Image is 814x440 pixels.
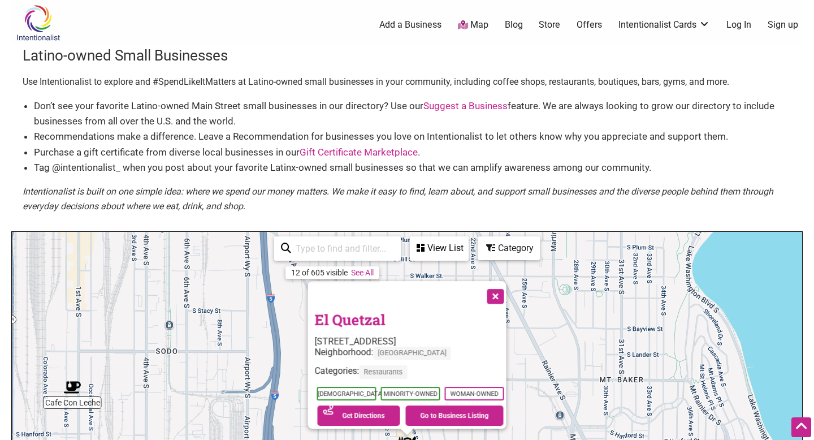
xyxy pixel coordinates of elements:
[34,98,791,129] li: Don’t see your favorite Latino-owned Main Street small businesses in our directory? Use our featu...
[379,19,441,31] a: Add a Business
[478,236,540,260] div: Filter by category
[791,417,811,437] div: Scroll Back to Top
[291,238,394,260] input: Type to find and filter...
[11,5,65,41] img: Intentionalist
[291,268,348,277] div: 12 of 605 visible
[726,19,751,31] a: Log In
[480,281,509,309] button: Close
[374,347,451,360] span: [GEOGRAPHIC_DATA]
[539,19,560,31] a: Store
[445,387,504,400] span: Woman-Owned
[23,45,791,66] h3: Latino-owned Small Businesses
[34,129,791,144] li: Recommendations make a difference. Leave a Recommendation for businesses you love on Intentionali...
[577,19,602,31] a: Offers
[23,186,773,212] em: Intentionalist is built on one simple idea: where we spend our money matters. We make it easy to ...
[360,366,408,379] span: Restaurants
[618,19,710,31] a: Intentionalist Cards
[505,19,523,31] a: Blog
[300,146,418,158] a: Gift Certificate Marketplace
[381,387,440,400] span: Minority-Owned
[274,236,401,261] div: Type to search and filter
[34,145,791,160] li: Purchase a gift certificate from diverse local businesses in our .
[458,19,488,32] a: Map
[411,238,467,259] div: View List
[315,336,506,347] div: [STREET_ADDRESS]
[64,379,81,396] div: Cafe Con Leche
[315,310,386,329] a: El Quetzal
[479,238,539,259] div: Category
[423,100,508,111] a: Suggest a Business
[768,19,798,31] a: Sign up
[318,406,400,426] a: Get Directions
[315,366,506,385] div: Categories:
[351,268,374,277] a: See All
[315,347,506,365] div: Neighborhood:
[34,160,791,175] li: Tag @intentionalist_ when you post about your favorite Latinx-owned small businesses so that we c...
[317,387,376,400] span: [DEMOGRAPHIC_DATA]-Owned
[405,406,504,426] a: Go to Business Listing
[410,236,469,261] div: See a list of the visible businesses
[23,75,791,89] p: Use Intentionalist to explore and #SpendLikeItMatters at Latino-owned small businesses in your co...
